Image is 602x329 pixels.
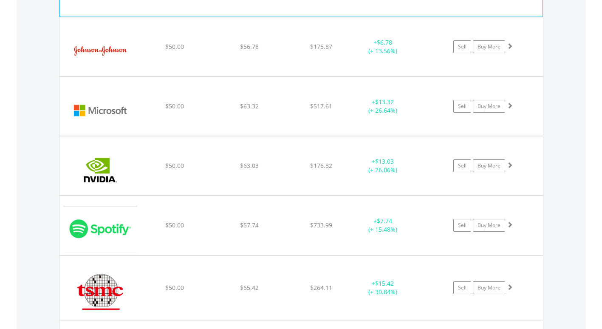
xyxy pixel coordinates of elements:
[240,221,259,229] span: $57.74
[453,281,471,294] a: Sell
[453,40,471,53] a: Sell
[473,40,505,53] a: Buy More
[310,102,332,110] span: $517.61
[453,100,471,113] a: Sell
[351,217,415,234] div: + (+ 15.48%)
[310,43,332,51] span: $175.87
[351,157,415,174] div: + (+ 26.06%)
[377,38,392,46] span: $6.78
[165,284,184,292] span: $50.00
[64,267,137,318] img: EQU.US.TSM.png
[165,162,184,170] span: $50.00
[240,284,259,292] span: $65.42
[473,219,505,232] a: Buy More
[453,219,471,232] a: Sell
[351,38,415,55] div: + (+ 13.56%)
[377,217,392,225] span: $7.74
[64,28,137,74] img: EQU.US.JNJ.png
[165,102,184,110] span: $50.00
[165,43,184,51] span: $50.00
[64,88,137,133] img: EQU.US.MSFT.png
[375,279,394,287] span: $15.42
[240,162,259,170] span: $63.03
[473,159,505,172] a: Buy More
[351,98,415,115] div: + (+ 26.64%)
[473,100,505,113] a: Buy More
[310,162,332,170] span: $176.82
[64,147,137,193] img: EQU.US.NVDA.png
[473,281,505,294] a: Buy More
[310,221,332,229] span: $733.99
[351,279,415,296] div: + (+ 30.84%)
[165,221,184,229] span: $50.00
[375,157,394,165] span: $13.03
[240,43,259,51] span: $56.78
[310,284,332,292] span: $264.11
[375,98,394,106] span: $13.32
[240,102,259,110] span: $63.32
[453,159,471,172] a: Sell
[64,207,137,252] img: EQU.US.SPOT.png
